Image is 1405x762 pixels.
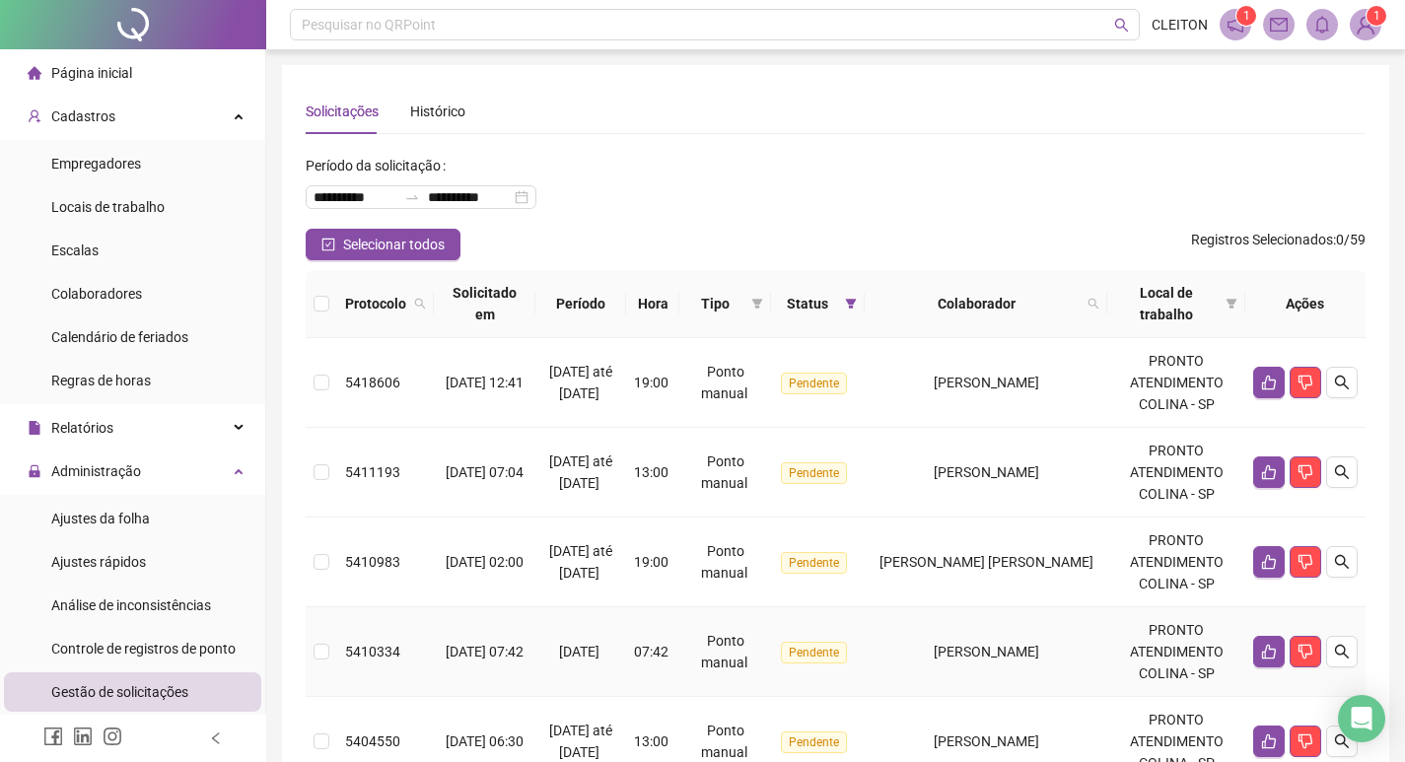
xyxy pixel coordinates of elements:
[841,289,861,318] span: filter
[1334,375,1350,390] span: search
[781,731,847,753] span: Pendente
[549,364,612,401] span: [DATE] até [DATE]
[1334,644,1350,659] span: search
[51,242,99,258] span: Escalas
[414,298,426,310] span: search
[446,733,524,749] span: [DATE] 06:30
[103,727,122,746] span: instagram
[1298,733,1313,749] span: dislike
[1298,464,1313,480] span: dislike
[701,453,747,491] span: Ponto manual
[306,229,460,260] button: Selecionar todos
[410,101,465,122] div: Histórico
[1236,6,1256,26] sup: 1
[1313,16,1331,34] span: bell
[51,684,188,700] span: Gestão de solicitações
[345,464,400,480] span: 5411193
[1334,554,1350,570] span: search
[1351,10,1380,39] img: 93516
[51,199,165,215] span: Locais de trabalho
[28,109,41,123] span: user-add
[1298,644,1313,659] span: dislike
[446,554,524,570] span: [DATE] 02:00
[51,373,151,388] span: Regras de horas
[781,373,847,394] span: Pendente
[634,733,668,749] span: 13:00
[345,375,400,390] span: 5418606
[1334,464,1350,480] span: search
[1152,14,1208,35] span: CLEITON
[687,293,742,314] span: Tipo
[1191,232,1333,247] span: Registros Selecionados
[1114,18,1129,33] span: search
[549,453,612,491] span: [DATE] até [DATE]
[634,464,668,480] span: 13:00
[51,286,142,302] span: Colaboradores
[701,723,747,760] span: Ponto manual
[410,289,430,318] span: search
[873,293,1080,314] span: Colaborador
[751,298,763,310] span: filter
[51,65,132,81] span: Página inicial
[28,66,41,80] span: home
[43,727,63,746] span: facebook
[1298,554,1313,570] span: dislike
[1107,428,1245,518] td: PRONTO ATENDIMENTO COLINA - SP
[559,644,599,659] span: [DATE]
[879,554,1093,570] span: [PERSON_NAME] [PERSON_NAME]
[1261,554,1277,570] span: like
[747,289,767,318] span: filter
[51,463,141,479] span: Administração
[934,644,1039,659] span: [PERSON_NAME]
[1088,298,1099,310] span: search
[634,644,668,659] span: 07:42
[1261,733,1277,749] span: like
[345,293,406,314] span: Protocolo
[1222,278,1241,329] span: filter
[1107,607,1245,697] td: PRONTO ATENDIMENTO COLINA - SP
[626,270,679,338] th: Hora
[1298,375,1313,390] span: dislike
[701,543,747,581] span: Ponto manual
[73,727,93,746] span: linkedin
[1367,6,1386,26] sup: Atualize o seu contato no menu Meus Dados
[1261,464,1277,480] span: like
[209,731,223,745] span: left
[1084,289,1103,318] span: search
[781,552,847,574] span: Pendente
[345,644,400,659] span: 5410334
[51,597,211,613] span: Análise de inconsistências
[28,421,41,435] span: file
[306,101,379,122] div: Solicitações
[1107,518,1245,607] td: PRONTO ATENDIMENTO COLINA - SP
[701,633,747,670] span: Ponto manual
[345,554,400,570] span: 5410983
[1270,16,1288,34] span: mail
[1107,338,1245,428] td: PRONTO ATENDIMENTO COLINA - SP
[934,464,1039,480] span: [PERSON_NAME]
[1226,298,1237,310] span: filter
[51,420,113,436] span: Relatórios
[934,375,1039,390] span: [PERSON_NAME]
[934,733,1039,749] span: [PERSON_NAME]
[446,644,524,659] span: [DATE] 07:42
[1338,695,1385,742] div: Open Intercom Messenger
[549,543,612,581] span: [DATE] até [DATE]
[51,554,146,570] span: Ajustes rápidos
[1227,16,1244,34] span: notification
[1261,375,1277,390] span: like
[1253,293,1358,314] div: Ações
[343,234,445,255] span: Selecionar todos
[434,270,535,338] th: Solicitado em
[51,511,150,526] span: Ajustes da folha
[404,189,420,205] span: to
[51,156,141,172] span: Empregadores
[446,375,524,390] span: [DATE] 12:41
[321,238,335,251] span: check-square
[535,270,626,338] th: Período
[549,723,612,760] span: [DATE] até [DATE]
[28,464,41,478] span: lock
[781,642,847,663] span: Pendente
[345,733,400,749] span: 5404550
[1373,9,1380,23] span: 1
